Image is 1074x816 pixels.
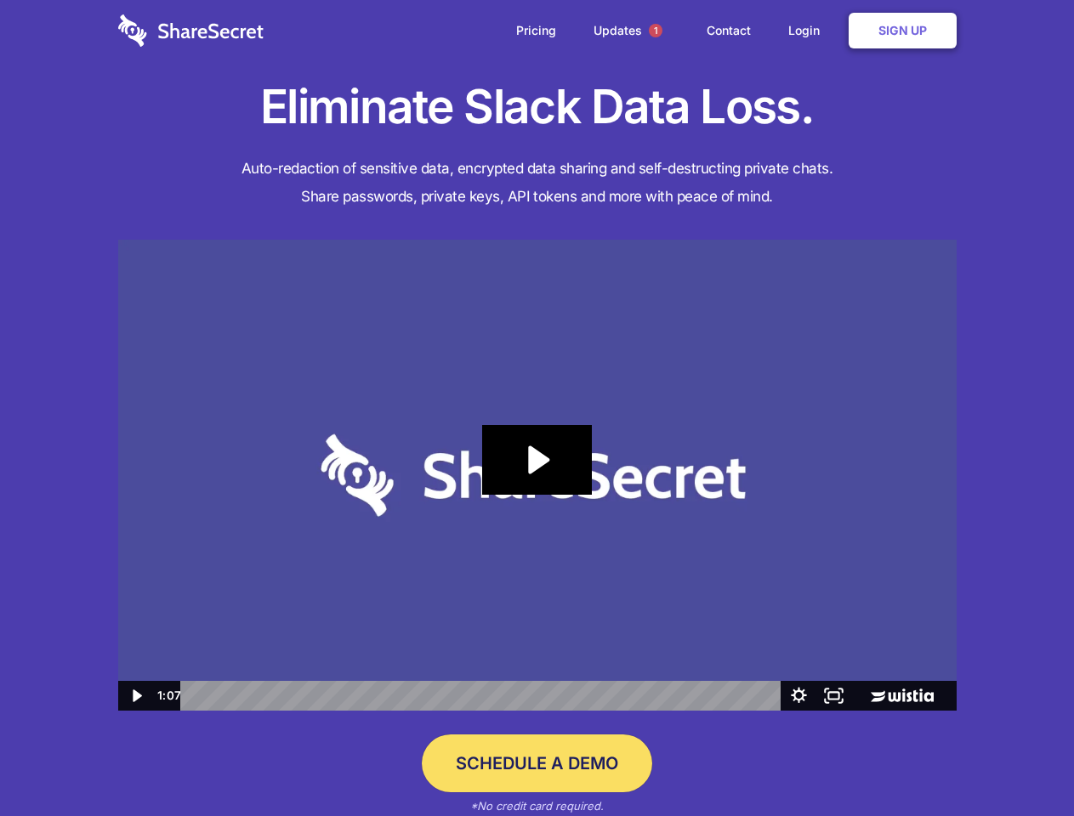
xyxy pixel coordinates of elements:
a: Sign Up [849,13,957,48]
em: *No credit card required. [470,799,604,813]
h1: Eliminate Slack Data Loss. [118,76,957,138]
a: Contact [690,4,768,57]
img: logo-wordmark-white-trans-d4663122ce5f474addd5e946df7df03e33cb6a1c49d2221995e7729f52c070b2.svg [118,14,264,47]
span: 1 [649,24,662,37]
a: Schedule a Demo [422,734,652,792]
button: Show settings menu [781,681,816,711]
a: Pricing [499,4,573,57]
div: Playbar [194,681,773,711]
button: Play Video [118,681,153,711]
iframe: Drift Widget Chat Controller [989,731,1054,796]
img: Sharesecret [118,240,957,711]
button: Play Video: Sharesecret Slack Extension [482,425,591,495]
a: Login [771,4,845,57]
button: Fullscreen [816,681,851,711]
h4: Auto-redaction of sensitive data, encrypted data sharing and self-destructing private chats. Shar... [118,155,957,211]
a: Wistia Logo -- Learn More [851,681,956,711]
